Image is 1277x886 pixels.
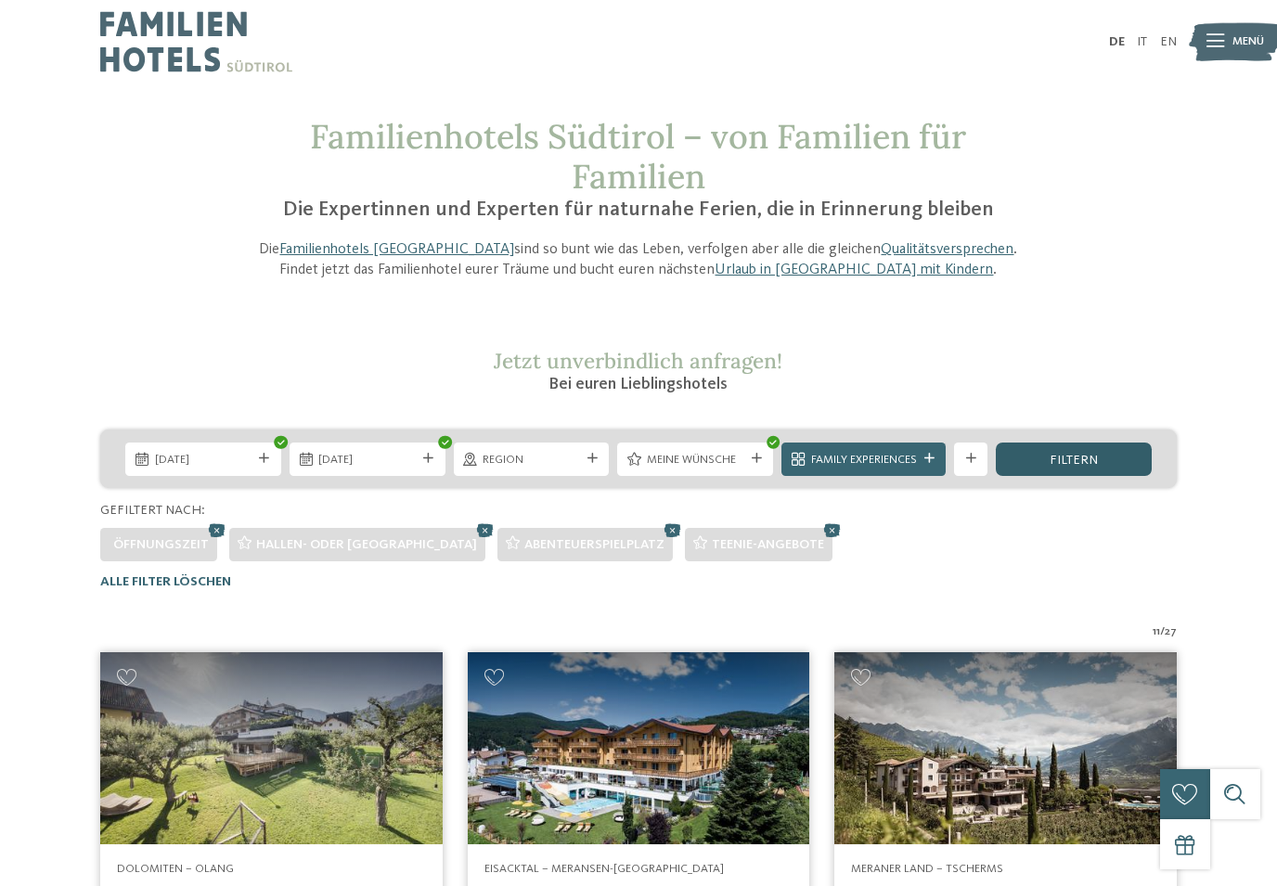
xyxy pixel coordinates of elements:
span: Bei euren Lieblingshotels [548,376,728,392]
span: Teenie-Angebote [712,538,824,551]
span: [DATE] [318,452,416,469]
span: Abenteuerspielplatz [524,538,664,551]
a: EN [1160,35,1177,48]
span: Menü [1232,33,1264,50]
span: Jetzt unverbindlich anfragen! [494,347,782,374]
span: [DATE] [155,452,252,469]
span: Alle Filter löschen [100,575,231,588]
a: Qualitätsversprechen [881,242,1013,257]
span: filtern [1050,454,1098,467]
img: Familienhotels gesucht? Hier findet ihr die besten! [834,652,1177,844]
span: Eisacktal – Meransen-[GEOGRAPHIC_DATA] [484,863,724,875]
a: Urlaub in [GEOGRAPHIC_DATA] mit Kindern [715,263,993,277]
a: IT [1137,35,1147,48]
span: Dolomiten – Olang [117,863,234,875]
span: Familienhotels Südtirol – von Familien für Familien [310,115,966,198]
span: Die Expertinnen und Experten für naturnahe Ferien, die in Erinnerung bleiben [283,199,994,220]
span: Family Experiences [811,452,917,469]
span: Gefiltert nach: [100,504,205,517]
span: Öffnungszeit [113,538,209,551]
span: 27 [1165,623,1177,640]
span: / [1160,623,1165,640]
span: Meraner Land – Tscherms [851,863,1003,875]
img: Family Home Alpenhof **** [468,652,810,844]
span: 11 [1153,623,1160,640]
span: Meine Wünsche [647,452,744,469]
span: Region [483,452,580,469]
a: Familienhotels [GEOGRAPHIC_DATA] [279,242,514,257]
span: Hallen- oder [GEOGRAPHIC_DATA] [256,538,477,551]
p: Die sind so bunt wie das Leben, verfolgen aber alle die gleichen . Findet jetzt das Familienhotel... [241,239,1036,281]
a: DE [1109,35,1125,48]
img: Familienhotels gesucht? Hier findet ihr die besten! [100,652,443,844]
